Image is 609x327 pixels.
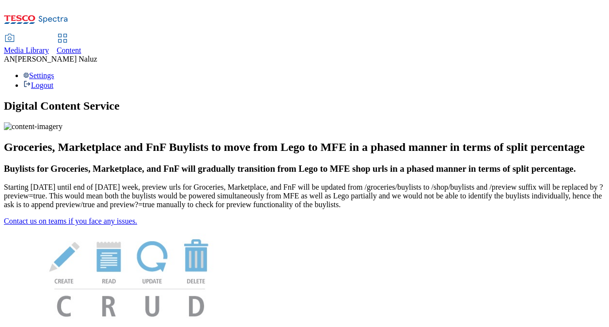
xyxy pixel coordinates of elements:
span: Content [57,46,81,54]
a: Media Library [4,34,49,55]
a: Content [57,34,81,55]
h1: Digital Content Service [4,99,605,113]
span: AN [4,55,15,63]
span: [PERSON_NAME] Naluz [15,55,97,63]
p: Starting [DATE] until end of [DATE] week, preview urls for Groceries, Marketplace, and FnF will b... [4,183,605,209]
img: content-imagery [4,122,62,131]
a: Logout [23,81,53,89]
img: News Image [4,226,256,327]
h3: Buylists for Groceries, Marketplace, and FnF will gradually transition from Lego to MFE shop urls... [4,163,605,174]
h2: Groceries, Marketplace and FnF Buylists to move from Lego to MFE in a phased manner in terms of s... [4,141,605,154]
span: Media Library [4,46,49,54]
a: Settings [23,71,54,80]
a: Contact us on teams if you face any issues. [4,217,137,225]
